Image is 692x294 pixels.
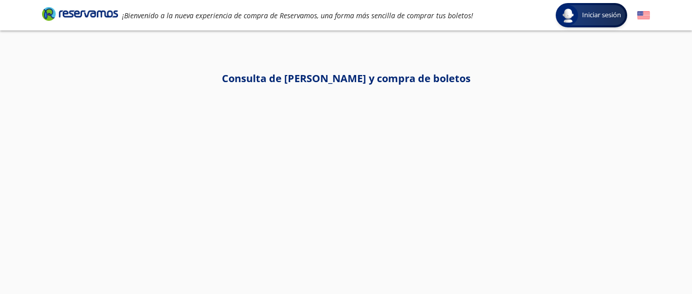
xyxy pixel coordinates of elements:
[42,6,118,24] a: Brand Logo
[637,9,650,22] button: English
[42,6,118,21] i: Brand Logo
[578,10,625,20] span: Iniciar sesión
[122,11,473,20] em: ¡Bienvenido a la nueva experiencia de compra de Reservamos, una forma más sencilla de comprar tus...
[42,71,650,86] h1: Consulta de [PERSON_NAME] y compra de boletos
